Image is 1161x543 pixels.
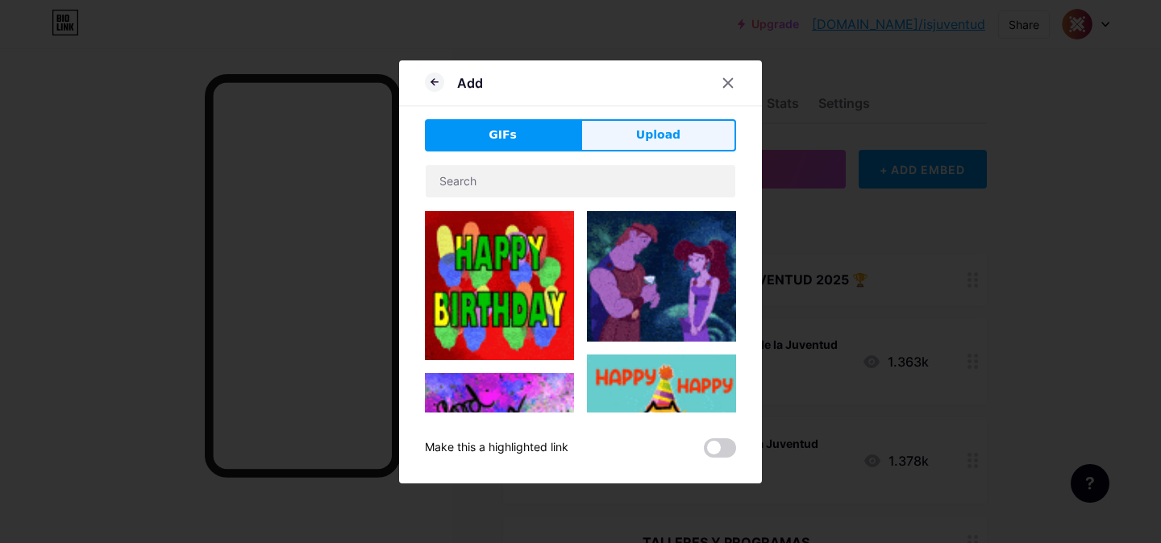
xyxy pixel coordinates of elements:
input: Search [426,165,735,197]
button: GIFs [425,119,580,151]
span: Upload [636,126,680,143]
span: GIFs [489,126,517,143]
img: Gihpy [425,211,574,360]
img: Gihpy [587,211,736,342]
button: Upload [580,119,736,151]
img: Gihpy [425,373,574,522]
img: Gihpy [587,354,736,504]
div: Add [457,73,483,93]
div: Make this a highlighted link [425,438,568,458]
